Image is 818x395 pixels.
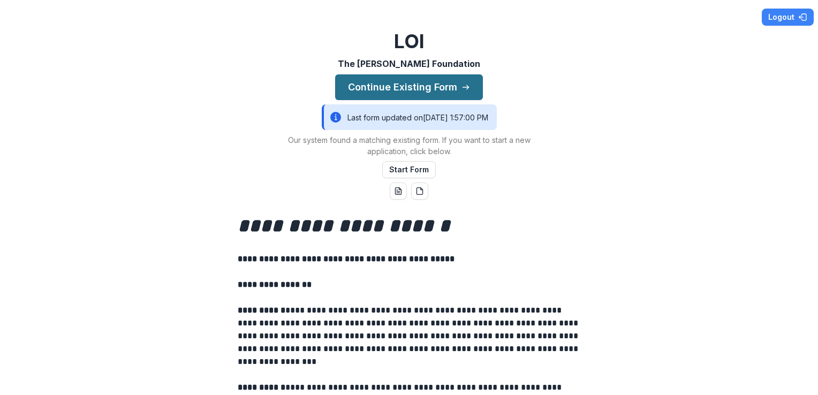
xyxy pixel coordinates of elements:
button: word-download [390,183,407,200]
div: Last form updated on [DATE] 1:57:00 PM [322,104,497,130]
button: Start Form [382,161,436,178]
p: Our system found a matching existing form. If you want to start a new application, click below. [275,134,543,157]
button: Continue Existing Form [335,74,483,100]
button: Logout [762,9,814,26]
p: The [PERSON_NAME] Foundation [338,57,480,70]
button: pdf-download [411,183,428,200]
h2: LOI [394,30,425,53]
